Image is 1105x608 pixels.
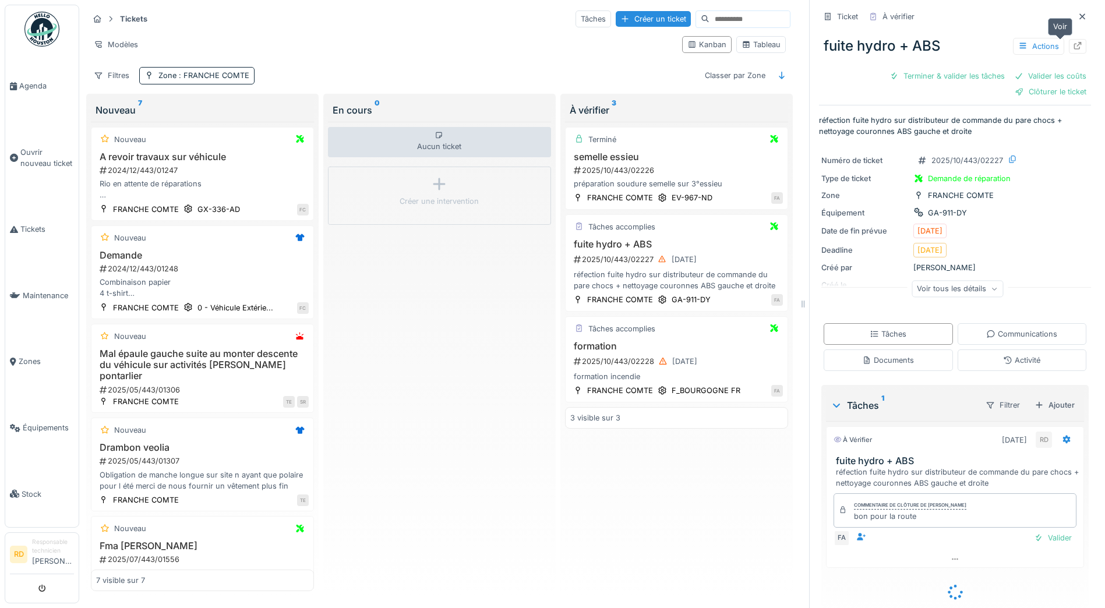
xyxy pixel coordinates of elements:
a: Tickets [5,196,79,263]
div: EV-967-ND [672,192,712,203]
div: Type de ticket [821,173,909,184]
div: 2025/07/443/01556 [98,554,309,565]
div: 2024/12/443/01247 [98,165,309,176]
sup: 1 [881,398,884,412]
div: 2025/05/443/01306 [98,384,309,395]
div: Créé par [821,262,909,273]
div: Activité [1003,355,1040,366]
div: réfection fuite hydro sur distributeur de commande du pare chocs + nettoyage couronnes ABS gauche... [570,269,783,291]
div: Combinaison papier 4 t-shirt 1 Bonnet [96,277,309,299]
div: Tâches accomplies [588,323,655,334]
a: Ouvrir nouveau ticket [5,119,79,197]
div: Actions [1013,38,1064,55]
h3: Mal épaule gauche suite au monter descente du véhicule sur activités [PERSON_NAME] pontarlier [96,348,309,382]
div: Clôturer le ticket [1010,84,1091,100]
a: RD Responsable technicien[PERSON_NAME] [10,538,74,574]
div: Responsable technicien [32,538,74,556]
sup: 0 [375,103,380,117]
div: Tâches accomplies [588,221,655,232]
div: fuite hydro + ABS [819,31,1091,61]
div: FRANCHE COMTE [113,494,179,506]
div: RD [1036,432,1052,448]
div: formation incendie [570,371,783,382]
div: FC [297,302,309,314]
span: Maintenance [23,290,74,301]
div: Filtrer [980,397,1025,413]
div: [DATE] [672,356,697,367]
div: [DATE] [917,245,942,256]
span: Tickets [20,224,74,235]
div: FRANCHE COMTE [587,385,653,396]
div: Valider les coûts [1009,68,1091,84]
div: 2025/05/443/01307 [98,455,309,466]
div: TE [283,396,295,408]
div: À vérifier [570,103,783,117]
div: 0 - Véhicule Extérie... [197,302,273,313]
div: FA [771,294,783,306]
div: 2024/12/443/01248 [98,263,309,274]
span: Ouvrir nouveau ticket [20,147,74,169]
a: Agenda [5,53,79,119]
span: Stock [22,489,74,500]
div: réfection fuite hydro sur distributeur de commande du pare chocs + nettoyage couronnes ABS gauche... [836,466,1079,489]
li: RD [10,546,27,563]
div: Communications [986,328,1057,340]
div: Nouveau [114,232,146,243]
div: Tâches [870,328,906,340]
div: SR [297,396,309,408]
div: Tâches [831,398,976,412]
strong: Tickets [115,13,152,24]
div: Créer un ticket [616,11,691,27]
div: 2025/10/443/02227 [573,252,783,267]
div: À vérifier [882,11,915,22]
div: 3 visible sur 3 [570,412,620,423]
div: Nouveau [114,425,146,436]
span: : FRANCHE COMTE [176,71,249,80]
div: Aucun ticket [328,127,551,157]
div: préparation soudure semelle sur 3°essieu [570,178,783,189]
h3: formation [570,341,783,352]
span: Équipements [23,422,74,433]
div: FA [834,530,850,546]
div: GA-911-DY [928,207,967,218]
sup: 7 [138,103,142,117]
div: Zone [158,70,249,81]
div: À vérifier [834,435,872,445]
div: GA-911-DY [672,294,711,305]
div: F_BOURGOGNE FR [672,385,740,396]
div: Créer une intervention [400,196,479,207]
div: bon pour la route [854,511,966,522]
h3: Drambon veolia [96,442,309,453]
div: Terminé [588,134,616,145]
div: Zone [821,190,909,201]
a: Maintenance [5,263,79,329]
div: 2025/10/443/02227 [931,155,1003,166]
div: Deadline [821,245,909,256]
div: Rio en attente de réparations Lumière de plafonnier a regardé disfonctionnement Volets de grille ... [96,178,309,200]
div: 7 visible sur 7 [96,575,145,586]
div: [DATE] [672,254,697,265]
h3: fuite hydro + ABS [570,239,783,250]
div: Commentaire de clôture de [PERSON_NAME] [854,501,966,510]
div: Terminer & valider les tâches [885,68,1009,84]
div: Nouveau [114,134,146,145]
div: FRANCHE COMTE [587,294,653,305]
div: Demande de réparation [928,173,1011,184]
div: FRANCHE COMTE [113,396,179,407]
h3: Fma [PERSON_NAME] [96,540,309,552]
h3: A revoir travaux sur véhicule [96,151,309,162]
div: Tâches [576,10,611,27]
div: FRANCHE COMTE [113,302,179,313]
a: Équipements [5,395,79,461]
a: Zones [5,328,79,395]
div: Sécurité porte arrière qui ne fonctionne plus [96,568,309,579]
div: [DATE] [917,225,942,236]
div: FRANCHE COMTE [113,204,179,215]
span: Agenda [19,80,74,91]
div: Numéro de ticket [821,155,909,166]
div: En cours [333,103,546,117]
h3: fuite hydro + ABS [836,455,1079,466]
div: Voir tous les détails [912,280,1003,297]
div: Date de fin prévue [821,225,909,236]
p: réfection fuite hydro sur distributeur de commande du pare chocs + nettoyage couronnes ABS gauche... [819,115,1091,137]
